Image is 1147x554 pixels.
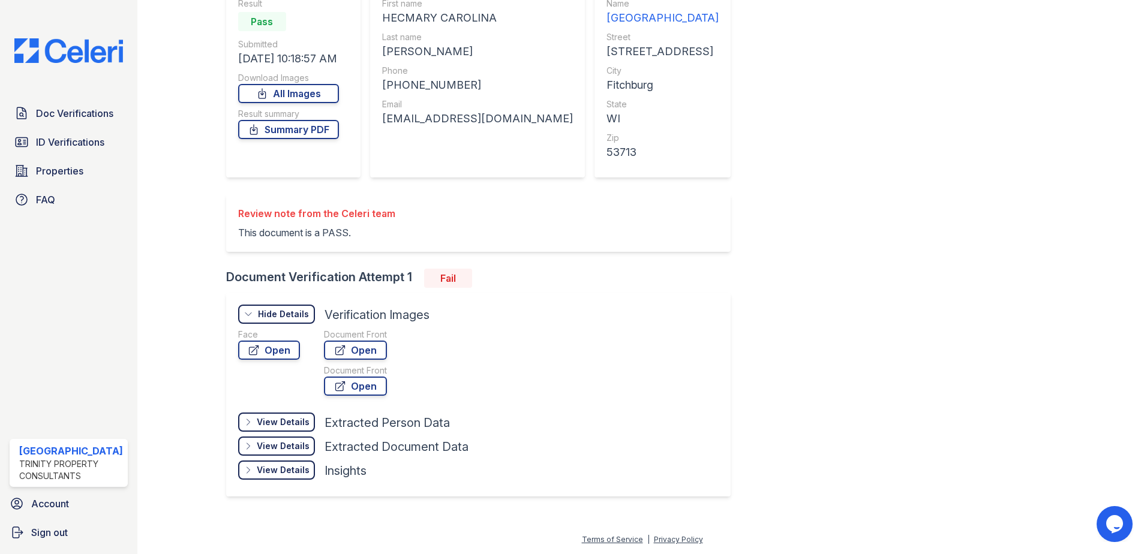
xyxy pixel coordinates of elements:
[257,416,310,428] div: View Details
[606,98,719,110] div: State
[654,535,703,544] a: Privacy Policy
[238,84,339,103] a: All Images
[258,308,309,320] div: Hide Details
[382,65,573,77] div: Phone
[238,329,300,341] div: Face
[325,438,469,455] div: Extracted Document Data
[325,462,367,479] div: Insights
[36,164,83,178] span: Properties
[382,98,573,110] div: Email
[382,77,573,94] div: [PHONE_NUMBER]
[36,106,113,121] span: Doc Verifications
[606,43,719,60] div: [STREET_ADDRESS]
[238,120,339,139] a: Summary PDF
[257,440,310,452] div: View Details
[238,12,286,31] div: Pass
[238,38,339,50] div: Submitted
[324,377,387,396] a: Open
[424,269,472,288] div: Fail
[324,365,387,377] div: Document Front
[238,225,395,240] p: This document is a PASS.
[238,341,300,360] a: Open
[31,525,68,540] span: Sign out
[382,31,573,43] div: Last name
[257,464,310,476] div: View Details
[606,144,719,161] div: 53713
[325,414,450,431] div: Extracted Person Data
[382,43,573,60] div: [PERSON_NAME]
[10,159,128,183] a: Properties
[5,38,133,63] img: CE_Logo_Blue-a8612792a0a2168367f1c8372b55b34899dd931a85d93a1a3d3e32e68fde9ad4.png
[606,77,719,94] div: Fitchburg
[36,192,55,207] span: FAQ
[382,10,573,26] div: HECMARY CAROLINA
[647,535,650,544] div: |
[226,269,740,288] div: Document Verification Attempt 1
[5,520,133,544] a: Sign out
[1097,506,1135,542] iframe: chat widget
[324,341,387,360] a: Open
[36,135,104,149] span: ID Verifications
[382,110,573,127] div: [EMAIL_ADDRESS][DOMAIN_NAME]
[19,458,123,482] div: Trinity Property Consultants
[606,10,719,26] div: [GEOGRAPHIC_DATA]
[606,31,719,43] div: Street
[5,492,133,516] a: Account
[10,130,128,154] a: ID Verifications
[606,110,719,127] div: WI
[324,329,387,341] div: Document Front
[31,496,69,511] span: Account
[238,72,339,84] div: Download Images
[19,444,123,458] div: [GEOGRAPHIC_DATA]
[10,101,128,125] a: Doc Verifications
[238,50,339,67] div: [DATE] 10:18:57 AM
[606,65,719,77] div: City
[325,306,430,323] div: Verification Images
[238,108,339,120] div: Result summary
[10,188,128,212] a: FAQ
[238,206,395,221] div: Review note from the Celeri team
[606,132,719,144] div: Zip
[582,535,643,544] a: Terms of Service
